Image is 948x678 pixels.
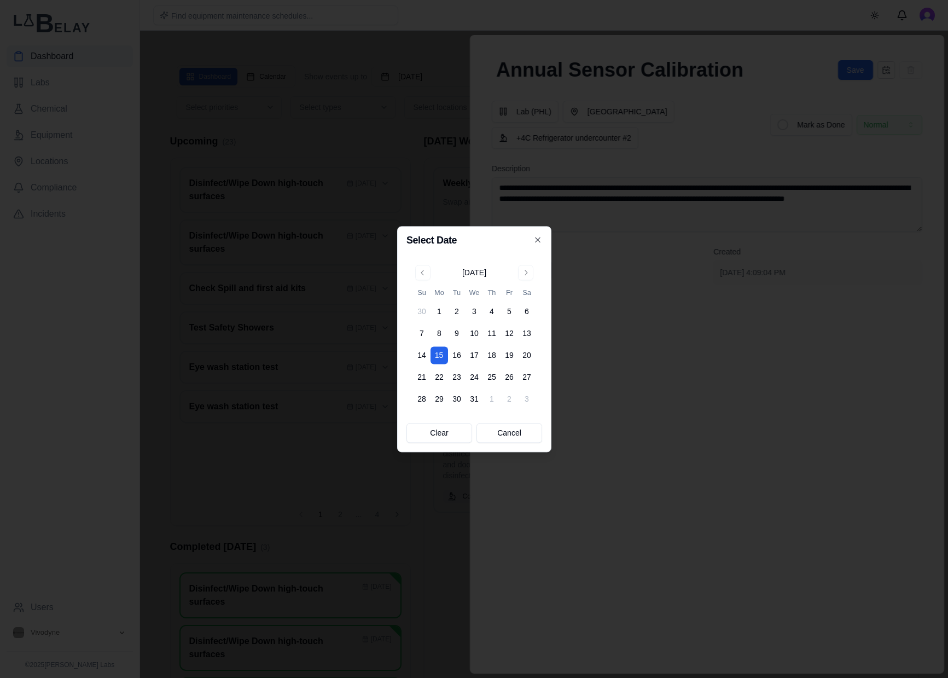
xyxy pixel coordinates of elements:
[462,267,486,278] div: [DATE]
[431,368,448,386] button: 22
[406,235,542,245] h2: Select Date
[518,390,536,408] button: 3
[466,303,483,320] button: 3
[518,324,536,342] button: 13
[518,265,533,280] button: Go to next month
[431,287,448,298] th: Monday
[476,423,542,443] button: Cancel
[431,390,448,408] button: 29
[483,368,501,386] button: 25
[415,265,431,280] button: Go to previous month
[448,390,466,408] button: 30
[413,303,431,320] button: 30
[483,303,501,320] button: 4
[431,303,448,320] button: 1
[413,368,431,386] button: 21
[518,303,536,320] button: 6
[466,346,483,364] button: 17
[466,287,483,298] th: Wednesday
[413,324,431,342] button: 7
[448,287,466,298] th: Tuesday
[431,324,448,342] button: 8
[448,324,466,342] button: 9
[431,346,448,364] button: 15
[518,346,536,364] button: 20
[466,390,483,408] button: 31
[501,368,518,386] button: 26
[466,368,483,386] button: 24
[448,346,466,364] button: 16
[406,423,472,443] button: Clear
[501,287,518,298] th: Friday
[448,303,466,320] button: 2
[501,390,518,408] button: 2
[466,324,483,342] button: 10
[483,346,501,364] button: 18
[483,324,501,342] button: 11
[483,390,501,408] button: 1
[413,346,431,364] button: 14
[413,287,431,298] th: Sunday
[518,368,536,386] button: 27
[413,390,431,408] button: 28
[483,287,501,298] th: Thursday
[501,303,518,320] button: 5
[448,368,466,386] button: 23
[501,346,518,364] button: 19
[501,324,518,342] button: 12
[518,287,536,298] th: Saturday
